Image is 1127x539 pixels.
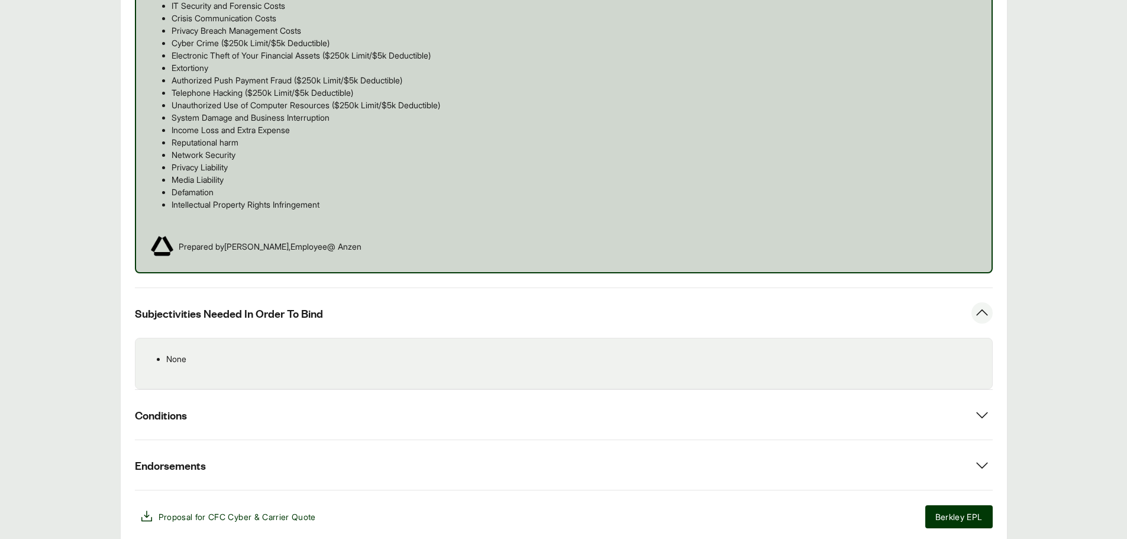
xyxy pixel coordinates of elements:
p: System Damage and Business Interruption [172,111,977,124]
button: Conditions [135,390,993,440]
span: Proposal for [159,511,316,523]
span: Endorsements [135,458,206,473]
span: CFC Cyber [208,512,251,522]
p: Cyber Crime ($250k Limit/$5k Deductible) [172,37,977,49]
button: Proposal for CFC Cyber & Carrier Quote [135,505,321,528]
p: Extortiony [172,62,977,74]
p: Network Security [172,149,977,161]
p: Privacy Liability [172,161,977,173]
p: Intellectual Property Rights Infringement [172,198,977,211]
p: Media Liability [172,173,977,186]
p: Crisis Communication Costs [172,12,977,24]
p: Unauthorized Use of Computer Resources ($250k Limit/$5k Deductible) [172,99,977,111]
p: Defamation [172,186,977,198]
p: Income Loss and Extra Expense [172,124,977,136]
span: Subjectivities Needed In Order To Bind [135,306,323,321]
p: Authorized Push Payment Fraud ($250k Limit/$5k Deductible) [172,74,977,86]
span: & Carrier Quote [254,512,316,522]
p: Electronic Theft of Your Financial Assets ($250k Limit/$5k Deductible) [172,49,977,62]
span: Conditions [135,408,187,422]
button: Subjectivities Needed In Order To Bind [135,288,993,338]
p: Privacy Breach Management Costs [172,24,977,37]
button: Endorsements [135,440,993,490]
p: Telephone Hacking ($250k Limit/$5k Deductible) [172,86,977,99]
span: Berkley EPL [935,511,983,523]
button: Berkley EPL [925,505,993,528]
p: Reputational harm [172,136,977,149]
span: Prepared by [PERSON_NAME] , Employee @ Anzen [179,240,361,253]
p: None [166,353,983,365]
